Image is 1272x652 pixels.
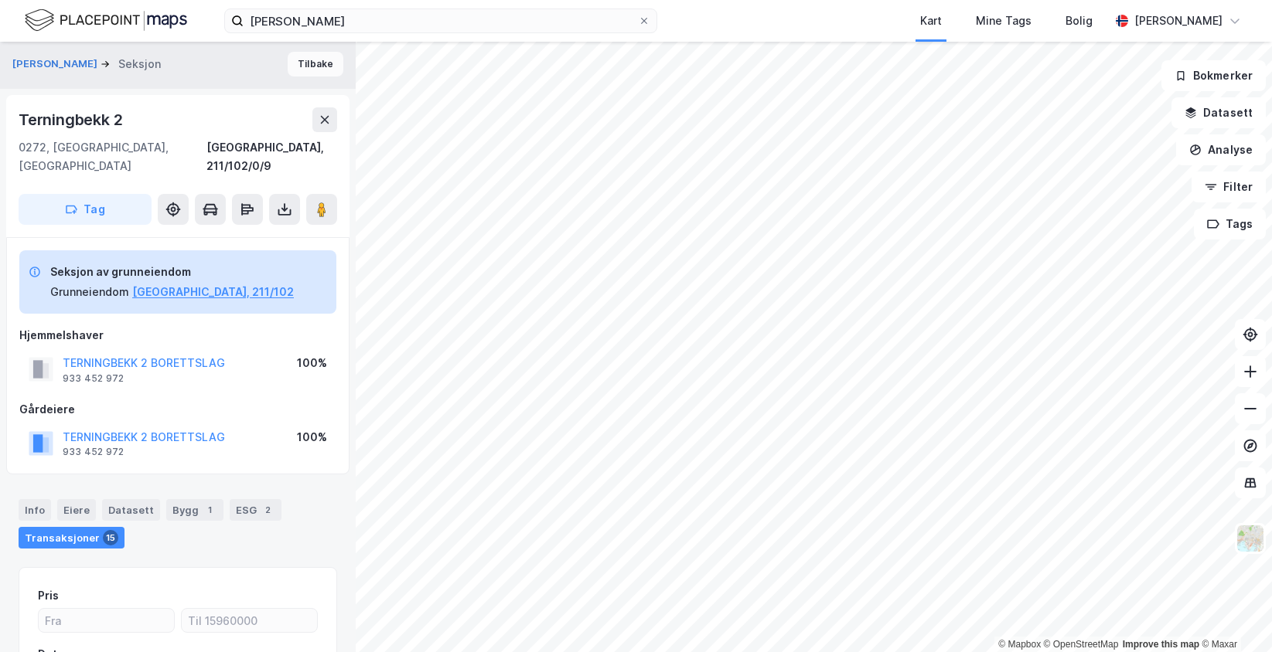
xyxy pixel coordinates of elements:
button: Bokmerker [1161,60,1266,91]
img: Z [1236,524,1265,553]
div: [GEOGRAPHIC_DATA], 211/102/0/9 [206,138,337,175]
button: [GEOGRAPHIC_DATA], 211/102 [132,283,294,301]
div: Seksjon [118,55,161,73]
div: Mine Tags [976,12,1032,30]
div: 1 [202,502,217,518]
div: Info [19,499,51,521]
div: Terningbekk 2 [19,107,125,132]
div: 100% [297,428,327,447]
div: 100% [297,354,327,372]
div: 933 452 972 [63,446,124,458]
div: 2 [260,502,275,518]
img: logo.f888ab2527a4732fd821a326f86c7f29.svg [25,7,187,34]
button: Tag [19,194,152,225]
a: Mapbox [998,639,1041,650]
div: ESG [230,499,281,521]
button: Tilbake [288,52,343,76]
div: [PERSON_NAME] [1134,12,1223,30]
input: Til 15960000 [182,609,317,632]
div: 933 452 972 [63,372,124,385]
a: OpenStreetMap [1044,639,1119,650]
div: Bygg [166,499,223,521]
div: Datasett [102,499,160,521]
div: 0272, [GEOGRAPHIC_DATA], [GEOGRAPHIC_DATA] [19,138,206,175]
div: Eiere [57,499,96,521]
button: [PERSON_NAME] [12,56,101,72]
button: Datasett [1171,97,1266,128]
input: Fra [39,609,174,632]
button: Analyse [1176,134,1266,165]
iframe: Chat Widget [1195,578,1272,652]
a: Improve this map [1123,639,1199,650]
button: Filter [1192,171,1266,202]
div: 15 [103,530,118,545]
input: Søk på adresse, matrikkel, gårdeiere, leietakere eller personer [244,9,638,32]
div: Bolig [1066,12,1093,30]
div: Seksjon av grunneiendom [50,263,294,281]
div: Kart [920,12,942,30]
div: Transaksjoner [19,527,124,548]
div: Hjemmelshaver [19,326,336,345]
div: Grunneiendom [50,283,129,301]
div: Pris [38,586,59,605]
div: Gårdeiere [19,400,336,419]
button: Tags [1194,209,1266,239]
